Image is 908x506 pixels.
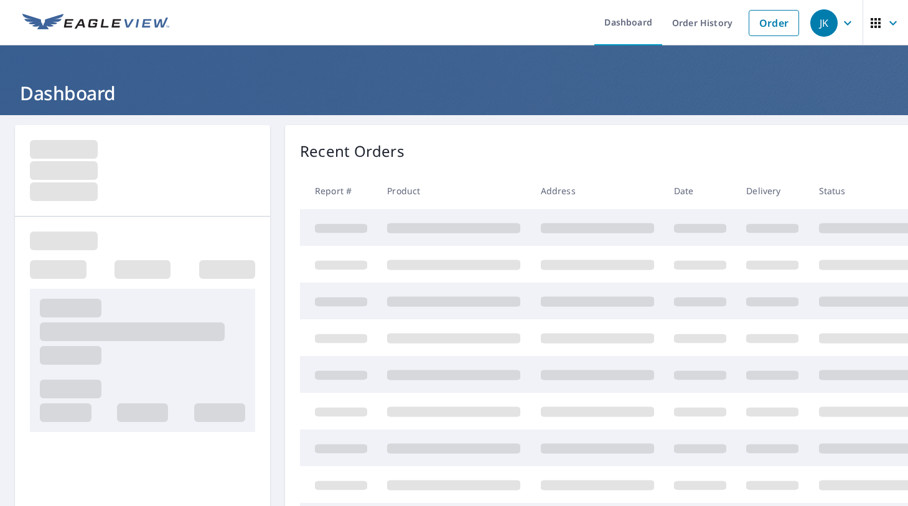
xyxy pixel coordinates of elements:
[15,80,893,106] h1: Dashboard
[749,10,799,36] a: Order
[810,9,838,37] div: JK
[377,172,530,209] th: Product
[22,14,169,32] img: EV Logo
[664,172,736,209] th: Date
[300,140,405,162] p: Recent Orders
[736,172,808,209] th: Delivery
[531,172,664,209] th: Address
[300,172,377,209] th: Report #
